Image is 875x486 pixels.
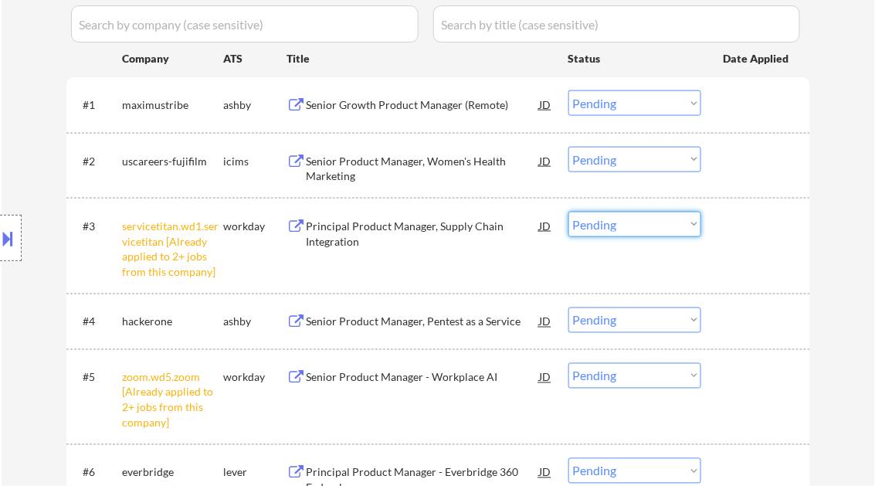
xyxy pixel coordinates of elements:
[307,154,540,184] div: Senior Product Manager, Women's Health Marketing
[123,370,224,430] div: zoom.wd5.zoom [Already applied to 2+ jobs from this company]
[224,51,287,66] div: ATS
[538,308,554,335] div: JD
[307,219,540,249] div: Principal Product Manager, Supply Chain Integration
[538,90,554,118] div: JD
[224,465,287,481] div: lever
[71,5,419,42] input: Search by company (case sensitive)
[307,314,540,330] div: Senior Product Manager, Pentest as a Service
[83,465,110,481] div: #6
[307,370,540,386] div: Senior Product Manager - Workplace AI
[568,44,701,72] div: Status
[538,458,554,486] div: JD
[724,51,792,66] div: Date Applied
[123,51,224,66] div: Company
[287,51,554,66] div: Title
[538,212,554,240] div: JD
[538,363,554,391] div: JD
[433,5,800,42] input: Search by title (case sensitive)
[538,147,554,175] div: JD
[307,97,540,113] div: Senior Growth Product Manager (Remote)
[123,465,224,481] div: everbridge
